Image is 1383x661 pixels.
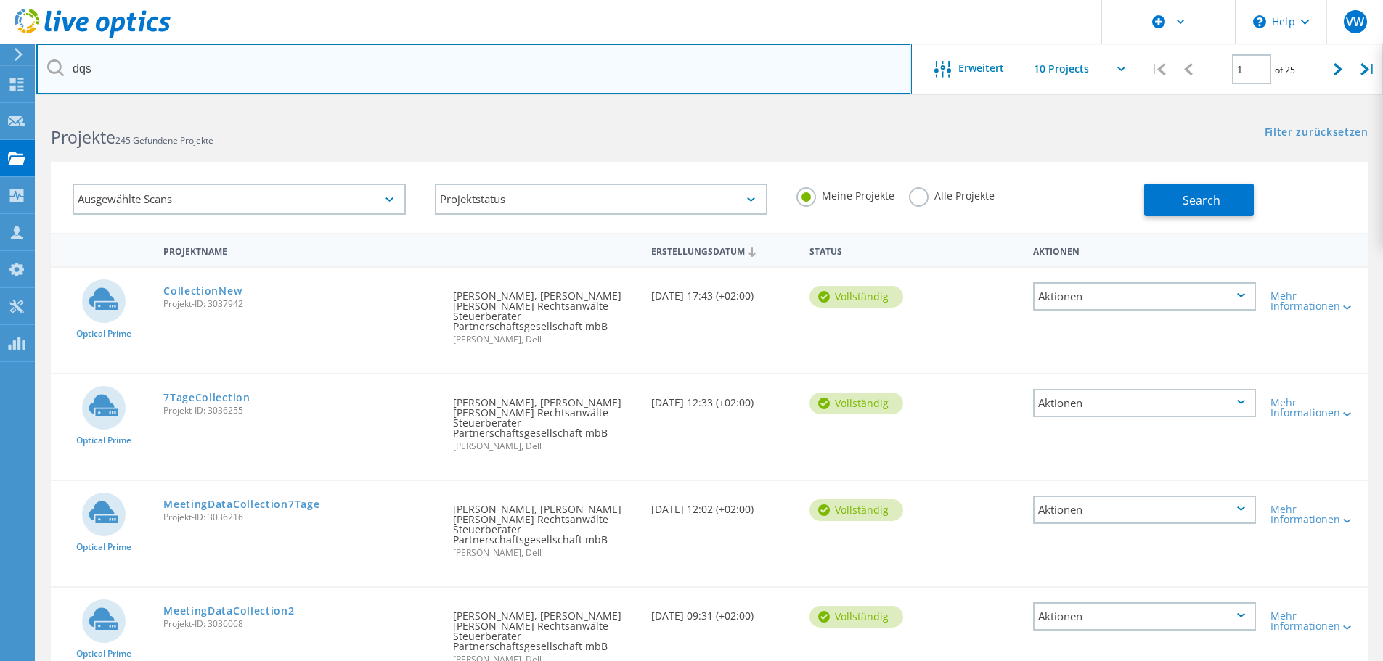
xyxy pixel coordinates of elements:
[163,286,242,296] a: CollectionNew
[1353,44,1383,95] div: |
[644,588,802,636] div: [DATE] 09:31 (+02:00)
[163,606,294,616] a: MeetingDataCollection2
[1265,127,1368,139] a: Filter zurücksetzen
[1253,15,1266,28] svg: \n
[453,549,636,557] span: [PERSON_NAME], Dell
[446,268,643,358] div: [PERSON_NAME], [PERSON_NAME] [PERSON_NAME] Rechtsanwälte Steuerberater Partnerschaftsgesellschaft...
[1033,602,1256,631] div: Aktionen
[163,406,438,415] span: Projekt-ID: 3036255
[809,286,903,308] div: vollständig
[115,134,213,147] span: 245 Gefundene Projekte
[163,620,438,628] span: Projekt-ID: 3036068
[435,184,768,215] div: Projektstatus
[1275,64,1295,76] span: of 25
[446,481,643,572] div: [PERSON_NAME], [PERSON_NAME] [PERSON_NAME] Rechtsanwälte Steuerberater Partnerschaftsgesellschaft...
[1033,282,1256,311] div: Aktionen
[1270,611,1361,631] div: Mehr Informationen
[1270,504,1361,525] div: Mehr Informationen
[809,393,903,414] div: vollständig
[163,499,319,509] a: MeetingDataCollection7Tage
[802,237,921,263] div: Status
[644,237,802,264] div: Erstellungsdatum
[1033,389,1256,417] div: Aktionen
[1270,398,1361,418] div: Mehr Informationen
[76,649,131,658] span: Optical Prime
[76,543,131,551] span: Optical Prime
[809,606,903,628] div: vollständig
[644,481,802,529] div: [DATE] 12:02 (+02:00)
[809,499,903,521] div: vollständig
[909,187,995,201] label: Alle Projekte
[1183,192,1220,208] span: Search
[1033,496,1256,524] div: Aktionen
[51,126,115,149] b: Projekte
[453,442,636,451] span: [PERSON_NAME], Dell
[73,184,406,215] div: Ausgewählte Scans
[76,329,131,338] span: Optical Prime
[796,187,894,201] label: Meine Projekte
[76,436,131,445] span: Optical Prime
[156,237,446,263] div: Projektname
[163,513,438,522] span: Projekt-ID: 3036216
[453,335,636,344] span: [PERSON_NAME], Dell
[36,44,912,94] input: Projekte nach Namen, Verantwortlichem, ID, Unternehmen usw. suchen
[958,63,1004,73] span: Erweitert
[163,300,438,308] span: Projekt-ID: 3037942
[1270,291,1361,311] div: Mehr Informationen
[644,374,802,422] div: [DATE] 12:33 (+02:00)
[1143,44,1173,95] div: |
[15,30,171,41] a: Live Optics Dashboard
[1346,16,1364,28] span: VW
[1144,184,1254,216] button: Search
[1026,237,1263,263] div: Aktionen
[163,393,250,403] a: 7TageCollection
[644,268,802,316] div: [DATE] 17:43 (+02:00)
[446,374,643,465] div: [PERSON_NAME], [PERSON_NAME] [PERSON_NAME] Rechtsanwälte Steuerberater Partnerschaftsgesellschaft...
